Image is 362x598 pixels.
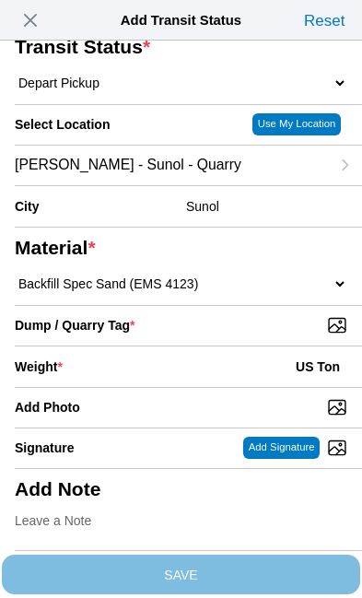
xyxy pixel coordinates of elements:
label: Select Location [15,117,110,132]
ion-label: Weight [15,359,63,374]
ion-label: US Ton [296,359,340,374]
ion-button: Use My Location [252,113,341,135]
ion-label: Material [15,237,340,259]
ion-label: City [15,199,179,214]
ion-button: Add Signature [243,437,320,459]
label: Signature [15,440,75,455]
ion-label: Add Note [15,478,340,500]
span: [PERSON_NAME] - Sunol - Quarry [15,157,241,173]
ion-label: Transit Status [15,36,340,58]
ion-button: Reset [299,6,349,35]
